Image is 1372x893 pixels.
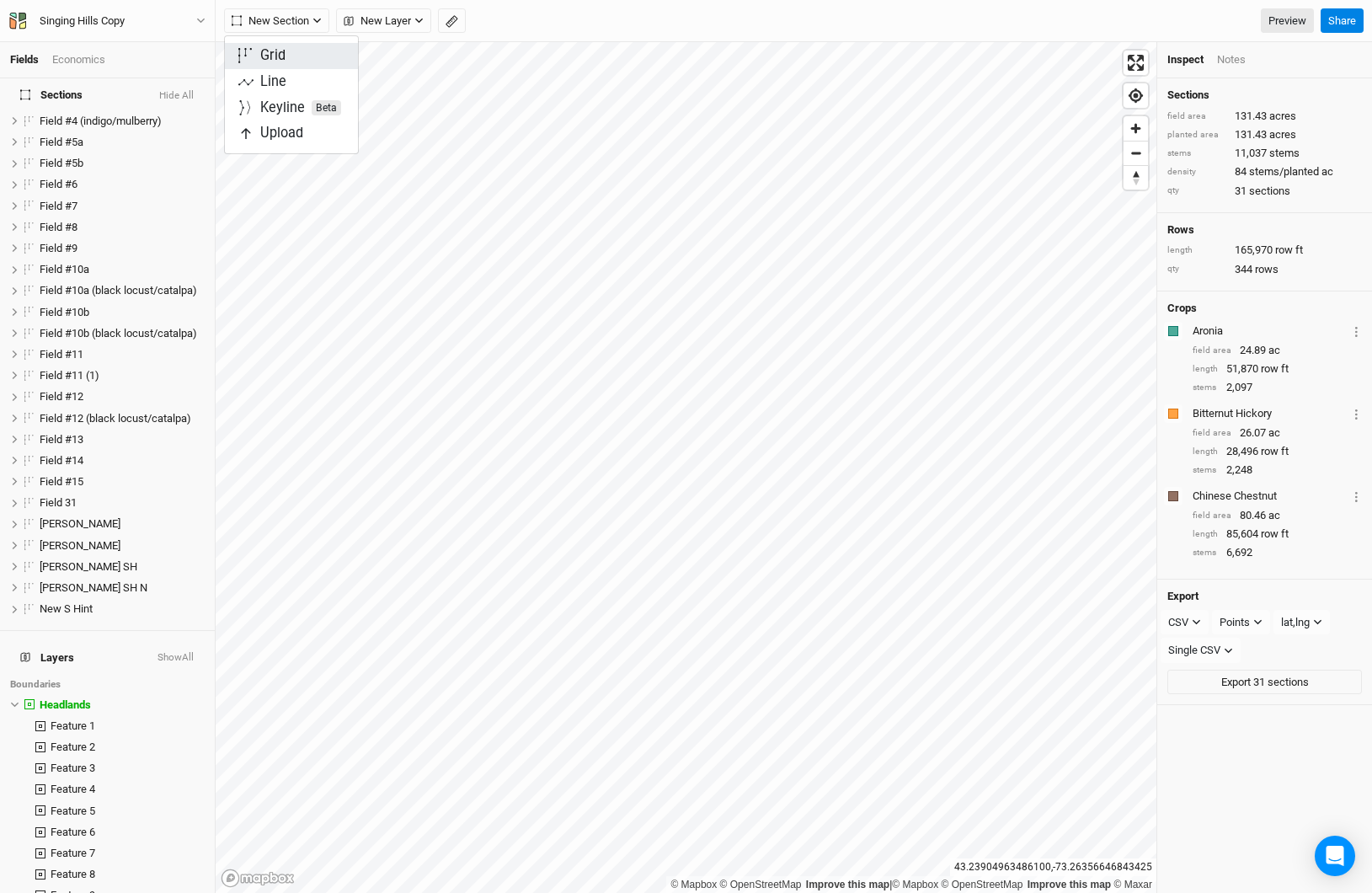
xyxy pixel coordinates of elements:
div: Field #5b [40,157,205,170]
span: acres [1269,127,1296,142]
span: Feature 8 [51,868,95,880]
div: Open Intercom Messenger [1315,836,1355,876]
div: field area [1193,345,1231,357]
div: Grid [260,46,286,66]
span: [PERSON_NAME] [40,517,120,530]
h4: Rows [1167,223,1362,237]
span: stems [1269,146,1300,161]
div: field area [1193,510,1231,522]
div: Singing Hills Copy [40,13,125,29]
div: Holly SH [40,560,205,574]
span: New Layer [344,13,411,29]
div: CSV [1168,614,1188,631]
span: row ft [1261,361,1289,377]
a: Mapbox [892,879,938,890]
span: Feature 5 [51,805,95,817]
h4: Export [1167,590,1362,603]
div: Economics [52,52,105,67]
button: ShowAll [157,652,195,664]
div: Feature 2 [51,741,205,754]
div: Feature 8 [51,868,205,881]
span: Layers [20,651,74,665]
span: Field #5b [40,157,83,169]
div: Field #13 [40,433,205,446]
button: Reset bearing to north [1124,165,1148,190]
span: Field #14 [40,454,83,467]
span: Find my location [1124,83,1148,108]
div: Field #7 [40,200,205,213]
div: Aronia [1193,324,1348,339]
div: | [670,876,1152,893]
div: field area [1167,110,1226,123]
div: 131.43 [1167,127,1362,142]
span: Field #13 [40,433,83,446]
span: ac [1268,343,1280,358]
button: Crop Usage [1351,486,1362,505]
span: Feature 3 [51,762,95,774]
button: Singing Hills Copy [8,12,206,30]
button: Hide All [158,90,195,102]
div: 11,037 [1167,146,1362,161]
div: Field #12 [40,390,205,404]
a: Improve this map [1028,879,1111,890]
a: Preview [1261,8,1314,34]
div: 24.89 [1193,343,1362,358]
span: Field #10b (black locust/catalpa) [40,327,197,340]
div: stems [1193,547,1218,559]
span: New S Hint [40,602,93,615]
span: Field #11 [40,348,83,361]
div: Feature 7 [51,847,205,860]
span: Field #10a [40,263,89,275]
div: qty [1167,263,1226,275]
span: Reset bearing to north [1124,166,1148,190]
div: stems [1193,382,1218,394]
canvas: Map [216,42,1156,893]
div: Field #11 (1) [40,369,205,382]
div: Feature 6 [51,826,205,839]
span: Beta [312,100,341,115]
button: Share [1321,8,1364,34]
div: Holly [40,517,205,531]
div: Field #15 [40,475,205,489]
div: Holly Pomona [40,539,205,553]
button: CSV [1161,610,1209,635]
div: 344 [1167,262,1362,277]
div: Feature 3 [51,762,205,775]
a: Fields [10,53,39,66]
span: sections [1249,184,1290,199]
span: Sections [20,88,83,102]
div: Field #8 [40,221,205,234]
div: length [1193,363,1218,376]
div: 43.23904963486100 , -73.26356646843425 [950,858,1156,876]
span: ac [1268,508,1280,523]
div: qty [1167,184,1226,197]
span: Feature 7 [51,847,95,859]
span: Field #11 (1) [40,369,99,382]
button: Points [1212,610,1270,635]
div: 2,248 [1193,463,1362,478]
button: Enter fullscreen [1124,51,1148,75]
button: Zoom out [1124,141,1148,165]
div: Field #10a [40,263,205,276]
span: Field #4 (indigo/mulberry) [40,115,162,127]
div: Field #10b [40,306,205,319]
button: New Section [224,8,329,34]
div: planted area [1167,129,1226,142]
button: Zoom in [1124,116,1148,141]
span: New Section [232,13,309,29]
div: Single CSV [1168,642,1220,659]
span: Field #12 (black locust/catalpa) [40,412,191,425]
div: Feature 5 [51,805,205,818]
div: Field #9 [40,242,205,255]
a: Improve this map [806,879,889,890]
div: length [1193,446,1218,458]
span: Field #7 [40,200,77,212]
button: Single CSV [1161,638,1241,663]
div: Headlands [40,698,205,712]
span: [PERSON_NAME] SH N [40,581,147,594]
span: ac [1268,425,1280,441]
a: OpenStreetMap [942,879,1023,890]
